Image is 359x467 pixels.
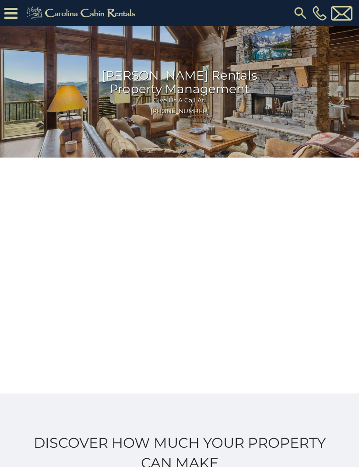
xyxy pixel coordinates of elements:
[7,95,352,104] p: Give Us A Call At:
[22,4,143,22] img: Khaki-logo.png
[310,6,329,21] a: [PHONE_NUMBER]
[292,5,308,21] img: search-regular.svg
[7,69,352,96] h2: [PERSON_NAME] Rentals Property Management
[151,107,209,115] a: [PHONE_NUMBER]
